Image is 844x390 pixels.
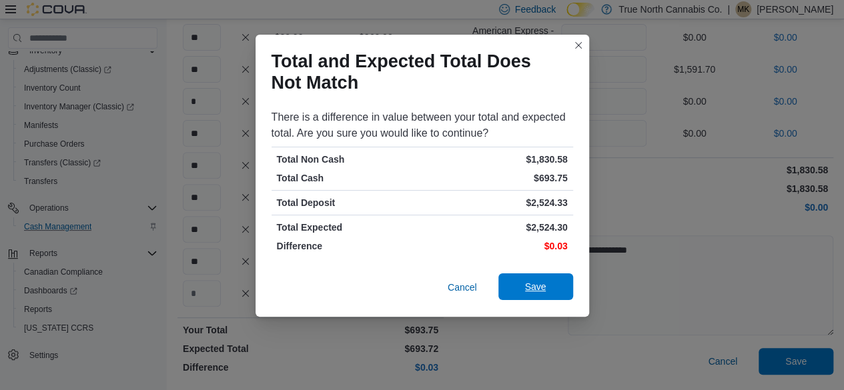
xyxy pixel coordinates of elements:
button: Save [498,273,573,300]
p: $0.03 [425,239,568,253]
p: $2,524.33 [425,196,568,209]
span: Cancel [448,281,477,294]
button: Cancel [442,274,482,301]
p: Difference [277,239,420,253]
span: Save [525,280,546,293]
button: Closes this modal window [570,37,586,53]
p: Total Cash [277,171,420,185]
p: $2,524.30 [425,221,568,234]
p: Total Deposit [277,196,420,209]
p: Total Non Cash [277,153,420,166]
h1: Total and Expected Total Does Not Match [272,51,562,93]
p: $693.75 [425,171,568,185]
p: $1,830.58 [425,153,568,166]
p: Total Expected [277,221,420,234]
div: There is a difference in value between your total and expected total. Are you sure you would like... [272,109,573,141]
